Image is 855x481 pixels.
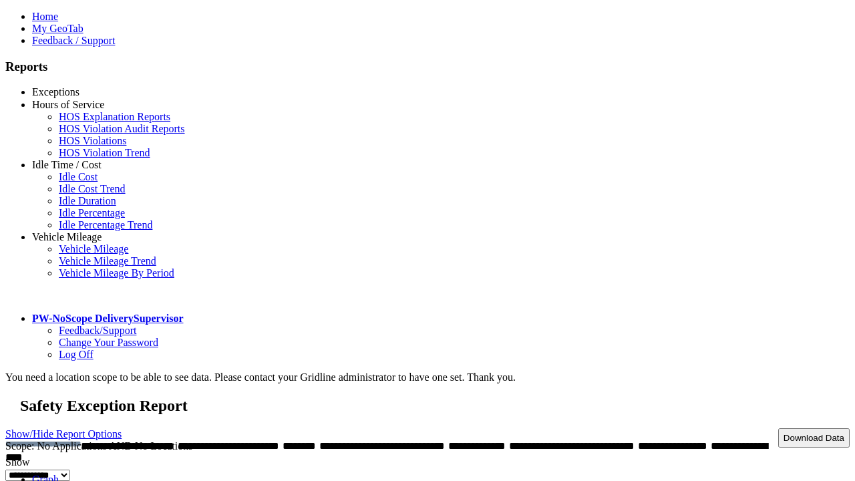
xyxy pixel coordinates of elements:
[59,195,116,206] a: Idle Duration
[59,349,94,360] a: Log Off
[32,313,183,324] a: PW-NoScope DeliverySupervisor
[59,207,125,218] a: Idle Percentage
[5,371,850,383] div: You need a location scope to be able to see data. Please contact your Gridline administrator to h...
[59,135,126,146] a: HOS Violations
[778,428,850,448] button: Download Data
[32,11,58,22] a: Home
[32,231,102,243] a: Vehicle Mileage
[32,159,102,170] a: Idle Time / Cost
[32,99,104,110] a: Hours of Service
[59,147,150,158] a: HOS Violation Trend
[59,243,128,255] a: Vehicle Mileage
[59,325,136,336] a: Feedback/Support
[5,59,850,74] h3: Reports
[59,255,156,267] a: Vehicle Mileage Trend
[5,456,29,468] label: Show
[5,440,192,452] span: Scope: No Applications AND No Locations
[59,183,126,194] a: Idle Cost Trend
[32,86,79,98] a: Exceptions
[59,337,158,348] a: Change Your Password
[59,98,156,110] a: Critical Engine Events
[32,35,115,46] a: Feedback / Support
[20,397,850,415] h2: Safety Exception Report
[59,123,185,134] a: HOS Violation Audit Reports
[59,171,98,182] a: Idle Cost
[5,425,122,443] a: Show/Hide Report Options
[59,111,170,122] a: HOS Explanation Reports
[32,23,83,34] a: My GeoTab
[59,267,174,279] a: Vehicle Mileage By Period
[59,219,152,230] a: Idle Percentage Trend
